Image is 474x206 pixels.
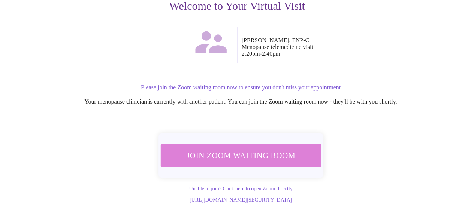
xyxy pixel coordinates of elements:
[190,197,292,203] a: [URL][DOMAIN_NAME][SECURITY_DATA]
[19,98,462,105] p: Your menopause clinician is currently with another patient. You can join the Zoom waiting room no...
[170,148,311,162] span: Join Zoom Waiting Room
[160,144,321,167] button: Join Zoom Waiting Room
[19,84,462,91] p: Please join the Zoom waiting room now to ensure you don't miss your appointment
[189,186,292,191] a: Unable to join? Click here to open Zoom directly
[242,37,462,57] p: [PERSON_NAME], FNP-C Menopause telemedicine visit 2:20pm - 2:40pm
